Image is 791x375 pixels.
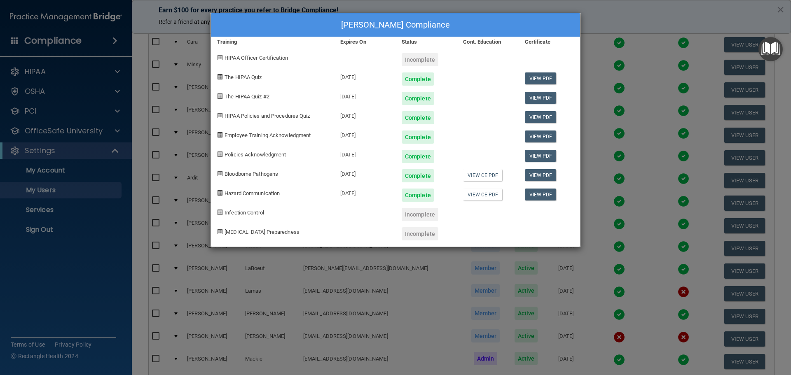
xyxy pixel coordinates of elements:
a: View PDF [525,130,557,142]
div: Incomplete [402,227,438,240]
a: View PDF [525,72,557,84]
div: Complete [402,150,434,163]
div: [PERSON_NAME] Compliance [211,13,580,37]
a: View PDF [525,189,557,200]
a: View PDF [525,111,557,123]
div: [DATE] [334,105,395,124]
span: HIPAA Officer Certification [225,55,288,61]
div: [DATE] [334,144,395,163]
div: Complete [402,169,434,182]
div: Complete [402,130,434,144]
div: Certificate [519,37,580,47]
span: Hazard Communication [225,190,280,196]
div: [DATE] [334,163,395,182]
button: Open Resource Center [758,37,783,61]
div: [DATE] [334,124,395,144]
div: Complete [402,189,434,202]
span: The HIPAA Quiz [225,74,262,80]
span: Policies Acknowledgment [225,151,286,158]
div: Status [395,37,457,47]
a: View CE PDF [463,169,502,181]
div: Complete [402,92,434,105]
div: [DATE] [334,66,395,86]
div: Expires On [334,37,395,47]
div: Incomplete [402,53,438,66]
a: View CE PDF [463,189,502,200]
span: Employee Training Acknowledgment [225,132,311,138]
div: Cont. Education [457,37,518,47]
div: Complete [402,111,434,124]
a: View PDF [525,92,557,104]
a: View PDF [525,150,557,162]
a: View PDF [525,169,557,181]
div: Training [211,37,334,47]
div: Incomplete [402,208,438,221]
span: Bloodborne Pathogens [225,171,278,177]
div: [DATE] [334,182,395,202]
span: HIPAA Policies and Procedures Quiz [225,113,310,119]
span: Infection Control [225,210,264,216]
span: The HIPAA Quiz #2 [225,93,269,100]
div: Complete [402,72,434,86]
span: [MEDICAL_DATA] Preparedness [225,229,300,235]
div: [DATE] [334,86,395,105]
